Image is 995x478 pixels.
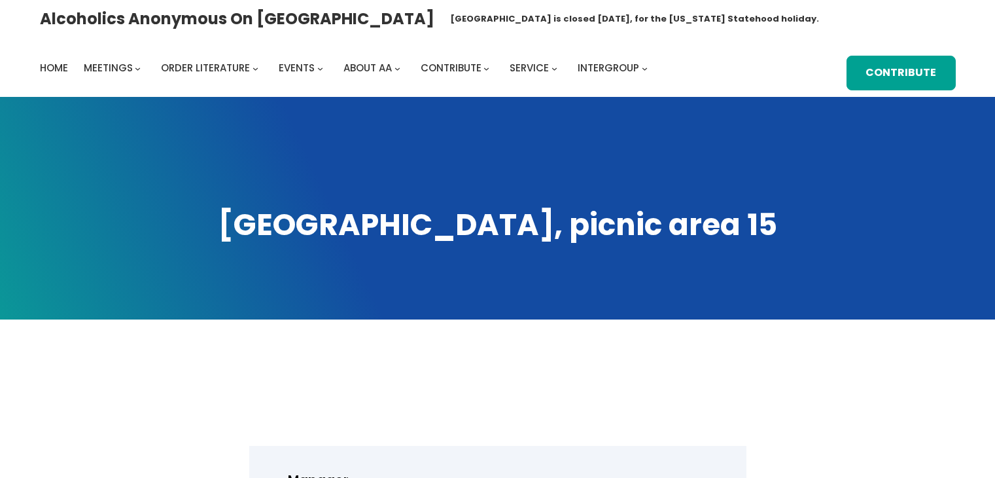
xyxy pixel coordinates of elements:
[279,61,315,75] span: Events
[642,65,648,71] button: Intergroup submenu
[510,61,549,75] span: Service
[253,65,258,71] button: Order Literature submenu
[343,59,392,77] a: About AA
[578,59,639,77] a: Intergroup
[40,59,652,77] nav: Intergroup
[343,61,392,75] span: About AA
[551,65,557,71] button: Service submenu
[394,65,400,71] button: About AA submenu
[40,5,434,33] a: Alcoholics Anonymous on [GEOGRAPHIC_DATA]
[450,12,819,26] h1: [GEOGRAPHIC_DATA] is closed [DATE], for the [US_STATE] Statehood holiday.
[40,61,68,75] span: Home
[421,59,481,77] a: Contribute
[421,61,481,75] span: Contribute
[84,61,133,75] span: Meetings
[84,59,133,77] a: Meetings
[279,59,315,77] a: Events
[135,65,141,71] button: Meetings submenu
[40,59,68,77] a: Home
[40,204,956,245] h1: [GEOGRAPHIC_DATA], picnic area 15
[847,56,955,90] a: Contribute
[317,65,323,71] button: Events submenu
[161,61,250,75] span: Order Literature
[483,65,489,71] button: Contribute submenu
[578,61,639,75] span: Intergroup
[510,59,549,77] a: Service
